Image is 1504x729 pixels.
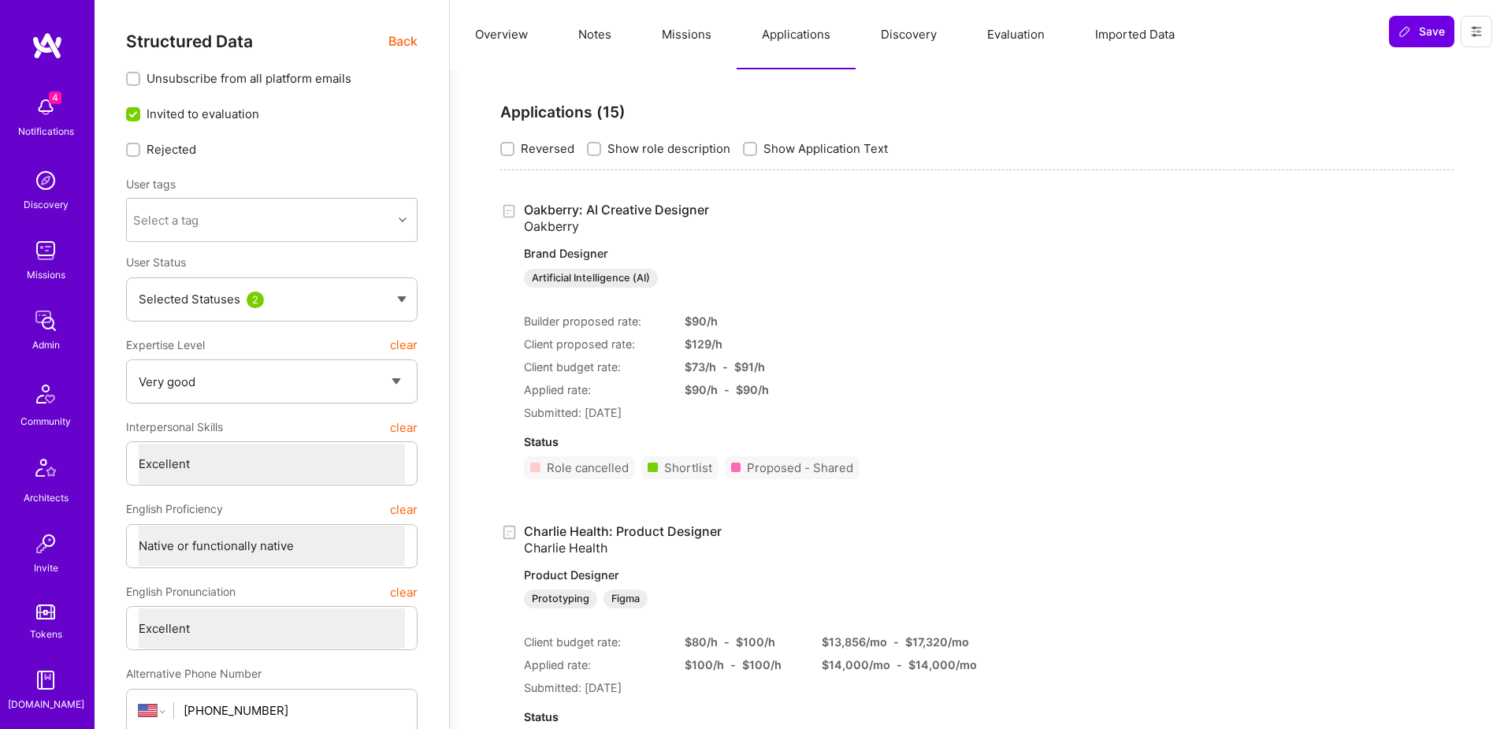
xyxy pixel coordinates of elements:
[603,590,648,608] div: Figma
[730,656,736,673] div: -
[500,523,524,541] div: Created
[524,246,940,262] p: Brand Designer
[897,656,902,673] div: -
[524,567,940,583] p: Product Designer
[30,305,61,337] img: admin teamwork
[607,140,730,157] span: Show role description
[893,634,899,650] div: -
[524,656,666,673] div: Applied rate:
[524,433,940,450] div: Status
[724,381,730,398] div: -
[685,313,803,329] div: $ 90 /h
[521,140,574,157] span: Reversed
[736,634,775,650] div: $ 100 /h
[8,696,84,712] div: [DOMAIN_NAME]
[390,331,418,359] button: clear
[20,413,71,430] div: Community
[734,359,765,375] div: $ 91 /h
[742,656,782,673] div: $ 100 /h
[524,709,940,725] div: Status
[27,375,65,413] img: Community
[500,523,518,541] i: icon Application
[908,656,977,673] div: $ 14,000 /mo
[524,381,666,398] div: Applied rate:
[126,32,253,51] span: Structured Data
[36,604,55,619] img: tokens
[685,656,724,673] div: $ 100 /h
[30,664,61,696] img: guide book
[1389,16,1454,47] button: Save
[390,413,418,441] button: clear
[24,489,69,506] div: Architects
[905,634,969,650] div: $ 17,320 /mo
[49,91,61,104] span: 4
[30,165,61,196] img: discovery
[763,140,888,157] span: Show Application Text
[524,679,940,696] div: Submitted: [DATE]
[524,590,597,608] div: Prototyping
[500,102,626,121] strong: Applications ( 15 )
[126,177,176,192] label: User tags
[30,235,61,266] img: teamwork
[736,381,769,398] div: $ 90 /h
[724,634,730,650] div: -
[524,218,579,234] span: Oakberry
[27,266,65,283] div: Missions
[32,32,63,60] img: logo
[524,523,940,609] a: Charlie Health: Product DesignerCharlie HealthProduct DesignerPrototypingFigma
[399,216,407,224] i: icon Chevron
[30,626,62,642] div: Tokens
[133,212,199,229] div: Select a tag
[685,336,803,352] div: $ 129 /h
[126,255,186,269] span: User Status
[524,313,666,329] div: Builder proposed rate:
[147,70,351,87] span: Unsubscribe from all platform emails
[247,292,264,308] div: 2
[139,292,240,307] span: Selected Statuses
[147,106,259,122] span: Invited to evaluation
[126,331,205,359] span: Expertise Level
[390,578,418,606] button: clear
[27,452,65,489] img: Architects
[664,459,712,476] div: Shortlist
[500,203,518,221] i: icon Application
[500,202,524,220] div: Created
[126,578,236,606] span: English Pronunciation
[390,495,418,523] button: clear
[34,560,58,576] div: Invite
[685,634,718,650] div: $ 80 /h
[397,296,407,303] img: caret
[822,656,890,673] div: $ 14,000 /mo
[524,540,607,556] span: Charlie Health
[524,336,666,352] div: Client proposed rate:
[524,359,666,375] div: Client budget rate:
[722,359,728,375] div: -
[524,202,940,288] a: Oakberry: AI Creative DesignerOakberryBrand DesignerArtificial Intelligence (AI)
[126,413,223,441] span: Interpersonal Skills
[30,528,61,560] img: Invite
[24,196,69,213] div: Discovery
[685,381,718,398] div: $ 90 /h
[1398,24,1445,39] span: Save
[126,495,223,523] span: English Proficiency
[18,123,74,139] div: Notifications
[822,634,887,650] div: $ 13,856 /mo
[547,459,629,476] div: Role cancelled
[524,634,666,650] div: Client budget rate:
[747,459,853,476] div: Proposed - Shared
[685,359,716,375] div: $ 73 /h
[388,32,418,51] span: Back
[32,337,60,353] div: Admin
[524,404,940,421] div: Submitted: [DATE]
[30,91,61,123] img: bell
[524,269,658,288] div: Artificial Intelligence (AI)
[126,667,262,680] span: Alternative Phone Number
[147,141,196,158] span: Rejected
